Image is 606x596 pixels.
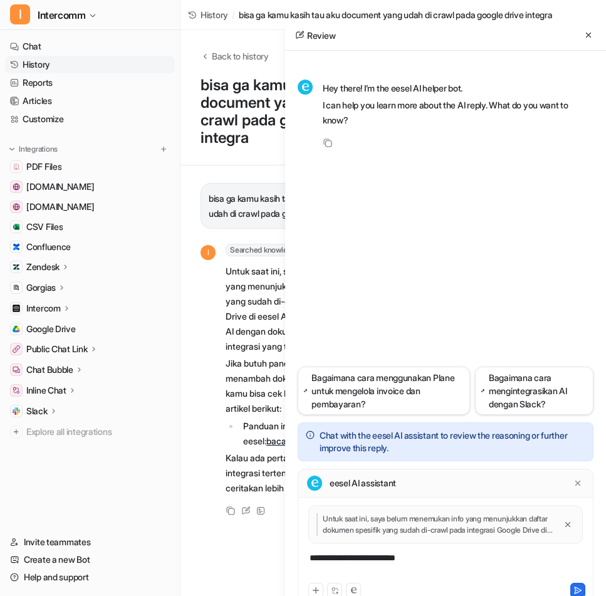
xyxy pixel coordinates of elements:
[239,8,553,21] span: bisa ga kamu kasih tau aku document yang udah di crawl pada google drive integra
[226,244,335,256] span: Searched knowledge base
[209,191,390,221] p: bisa ga kamu kasih tau aku document yang udah di crawl pada google drive integration
[13,366,20,374] img: Chat Bubble
[201,76,398,147] h1: bisa ga kamu kasih tau aku document yang udah di crawl pada google drive integra
[159,145,168,154] img: menu_add.svg
[561,518,575,531] button: Close quote
[5,158,175,175] a: PDF FilesPDF Files
[13,163,20,170] img: PDF Files
[26,384,66,397] p: Inline Chat
[226,264,398,354] p: Untuk saat ini, saya belum menemukan info yang menunjukkan daftar dokumen spesifik yang sudah di-...
[330,477,396,489] p: eesel AI assistant
[5,533,175,551] a: Invite teammates
[13,284,20,291] img: Gorgias
[26,261,60,273] p: Zendesk
[19,144,58,154] p: Integrations
[26,363,73,376] p: Chat Bubble
[5,110,175,128] a: Customize
[316,513,556,536] p: Untuk saat ini, saya belum menemukan info yang menunjukkan daftar dokumen spesifik yang sudah di-...
[13,263,20,271] img: Zendesk
[323,81,593,96] p: Hey there! I’m the eesel AI helper bot.
[475,367,593,415] button: Bagaimana cara mengintegrasikan AI dengan Slack?
[13,325,20,333] img: Google Drive
[13,305,20,312] img: Intercom
[13,387,20,394] img: Inline Chat
[26,180,94,193] span: [DOMAIN_NAME]
[26,422,170,442] span: Explore all integrations
[201,8,228,21] span: History
[13,243,20,251] img: Confluence
[295,29,335,42] h2: Review
[26,160,61,173] span: PDF Files
[13,183,20,191] img: www.evobike.se
[38,6,85,24] span: Intercomm
[26,281,56,294] p: Gorgias
[5,551,175,568] a: Create a new Bot
[26,201,94,213] span: [DOMAIN_NAME]
[26,241,71,253] span: Confluence
[5,238,175,256] a: ConfluenceConfluence
[298,367,470,415] button: Bagaimana cara menggunakan Plane untuk mengelola invoice dan pembayaran?
[212,50,269,63] span: Back to history
[266,436,310,446] a: baca di sini
[26,323,76,335] span: Google Drive
[13,345,20,353] img: Public Chat Link
[5,74,175,91] a: Reports
[5,198,175,216] a: www.helpdesk.com[DOMAIN_NAME]
[10,426,23,438] img: explore all integrations
[320,429,585,454] p: Chat with the eesel AI assistant to review the reasoning or further improve this reply.
[5,218,175,236] a: CSV FilesCSV Files
[26,343,88,355] p: Public Chat Link
[5,38,175,55] a: Chat
[5,320,175,338] a: Google DriveGoogle Drive
[323,98,593,128] p: I can help you learn more about the AI reply. What do you want to know?
[10,4,30,24] span: I
[226,356,398,416] p: Jika butuh panduan cara integrasi atau menambah dokumen dari Google Docs, kamu bisa cek langkah-l...
[201,245,216,260] span: I
[226,451,398,496] p: Kalau ada pertanyaan lain soal fitur atau integrasi tertentu, boleh banget kamu ceritakan lebih d...
[5,92,175,110] a: Articles
[26,221,63,233] span: CSV Files
[13,203,20,211] img: www.helpdesk.com
[5,423,175,441] a: Explore all integrations
[26,302,61,315] p: Intercom
[13,407,20,415] img: Slack
[239,419,398,449] li: Panduan integrasi Google Docs di eesel: 😊
[5,178,175,196] a: www.evobike.se[DOMAIN_NAME]
[201,50,269,63] button: Back to history
[188,8,228,21] a: History
[26,405,48,417] p: Slack
[13,223,20,231] img: CSV Files
[5,568,175,586] a: Help and support
[5,143,61,155] button: Integrations
[232,8,235,21] span: /
[5,56,175,73] a: History
[8,145,16,154] img: expand menu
